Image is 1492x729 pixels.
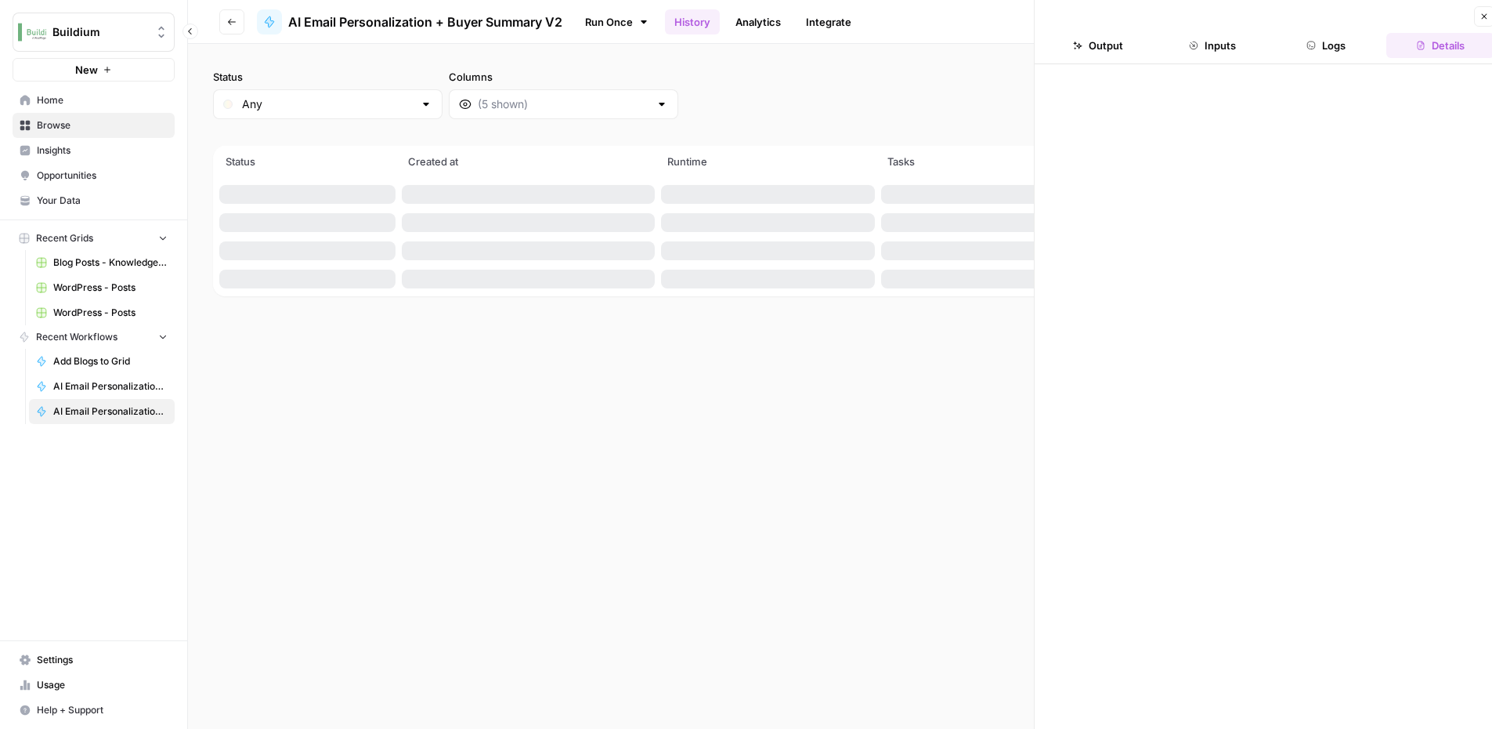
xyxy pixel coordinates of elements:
span: New [75,62,98,78]
th: Status [216,146,399,180]
button: Recent Grids [13,227,175,250]
span: Recent Grids [36,231,93,245]
span: WordPress - Posts [53,306,168,320]
a: Integrate [797,9,861,34]
span: Browse [37,118,168,132]
a: Settings [13,647,175,673]
a: Browse [13,113,175,138]
a: Usage [13,673,175,698]
a: WordPress - Posts [29,300,175,325]
a: Opportunities [13,163,175,188]
a: Add Blogs to Grid [29,349,175,374]
span: Recent Workflows [36,330,117,344]
span: WordPress - Posts [53,281,168,295]
button: Output [1044,33,1152,58]
span: Usage [37,678,168,692]
label: Status [213,69,443,85]
a: AI Email Personalization + Buyer Summary [29,374,175,399]
button: Recent Workflows [13,325,175,349]
span: Buildium [52,24,147,40]
a: AI Email Personalization + Buyer Summary V2 [257,9,562,34]
span: Blog Posts - Knowledge Base.csv [53,256,168,270]
a: History [665,9,720,34]
img: Buildium Logo [18,18,46,46]
span: Settings [37,653,168,667]
a: Your Data [13,188,175,213]
input: Any [242,96,414,112]
a: Insights [13,138,175,163]
button: Workspace: Buildium [13,13,175,52]
span: Insights [37,143,168,158]
button: Inputs [1158,33,1266,58]
th: Runtime [658,146,879,180]
a: Analytics [726,9,790,34]
a: Run Once [575,9,659,35]
span: Your Data [37,194,168,208]
a: AI Email Personalization + Buyer Summary V2 [29,399,175,424]
input: (5 shown) [478,96,649,112]
th: Tasks [878,146,1052,180]
span: Home [37,93,168,107]
th: Created at [399,146,658,180]
a: Home [13,88,175,113]
span: AI Email Personalization + Buyer Summary V2 [288,13,562,31]
span: Add Blogs to Grid [53,354,168,368]
span: Help + Support [37,703,168,717]
button: Help + Support [13,698,175,723]
label: Columns [449,69,678,85]
span: Opportunities [37,169,168,183]
span: AI Email Personalization + Buyer Summary V2 [53,404,168,419]
button: New [13,58,175,82]
a: WordPress - Posts [29,275,175,300]
button: Logs [1273,33,1381,58]
span: AI Email Personalization + Buyer Summary [53,379,168,394]
a: Blog Posts - Knowledge Base.csv [29,250,175,275]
